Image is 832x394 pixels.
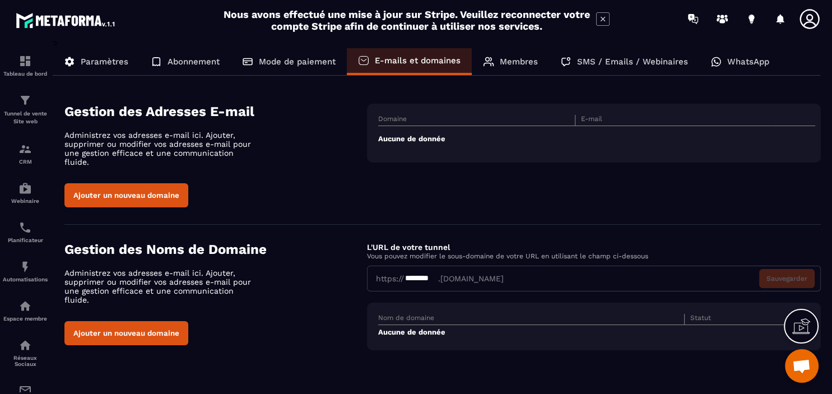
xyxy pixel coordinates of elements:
p: Administrez vos adresses e-mail ici. Ajouter, supprimer ou modifier vos adresses e-mail pour une ... [64,268,261,304]
a: automationsautomationsAutomatisations [3,252,48,291]
p: Tableau de bord [3,71,48,77]
p: SMS / Emails / Webinaires [577,57,688,67]
h4: Gestion des Noms de Domaine [64,242,367,257]
img: formation [18,94,32,107]
a: automationsautomationsEspace membre [3,291,48,330]
p: CRM [3,159,48,165]
th: Nom de domaine [378,314,684,325]
img: scheduler [18,221,32,234]
button: Ajouter un nouveau domaine [64,183,188,207]
p: Espace membre [3,316,48,322]
p: Abonnement [168,57,220,67]
p: Mode de paiement [259,57,336,67]
img: automations [18,299,32,313]
a: formationformationTunnel de vente Site web [3,85,48,134]
h2: Nous avons effectué une mise à jour sur Stripe. Veuillez reconnecter votre compte Stripe afin de ... [223,8,591,32]
th: Statut [684,314,793,325]
p: Membres [500,57,538,67]
p: Planificateur [3,237,48,243]
p: E-mails et domaines [375,55,461,66]
h4: Gestion des Adresses E-mail [64,104,367,119]
img: formation [18,142,32,156]
p: Réseaux Sociaux [3,355,48,367]
a: formationformationTableau de bord [3,46,48,85]
p: Automatisations [3,276,48,282]
img: automations [18,182,32,195]
p: WhatsApp [727,57,769,67]
a: Ouvrir le chat [785,349,819,383]
th: E-mail [575,115,771,126]
label: L'URL de votre tunnel [367,243,450,252]
p: Administrez vos adresses e-mail ici. Ajouter, supprimer ou modifier vos adresses e-mail pour une ... [64,131,261,166]
img: social-network [18,339,32,352]
button: Ajouter un nouveau domaine [64,321,188,345]
img: automations [18,260,32,274]
div: > [53,38,821,367]
th: Domaine [378,115,575,126]
p: Paramètres [81,57,128,67]
td: Aucune de donnée [378,126,815,152]
a: formationformationCRM [3,134,48,173]
td: Aucune de donnée [378,325,815,340]
img: logo [16,10,117,30]
img: formation [18,54,32,68]
a: schedulerschedulerPlanificateur [3,212,48,252]
a: automationsautomationsWebinaire [3,173,48,212]
p: Webinaire [3,198,48,204]
a: social-networksocial-networkRéseaux Sociaux [3,330,48,376]
p: Tunnel de vente Site web [3,110,48,126]
p: Vous pouvez modifier le sous-domaine de votre URL en utilisant le champ ci-dessous [367,252,821,260]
